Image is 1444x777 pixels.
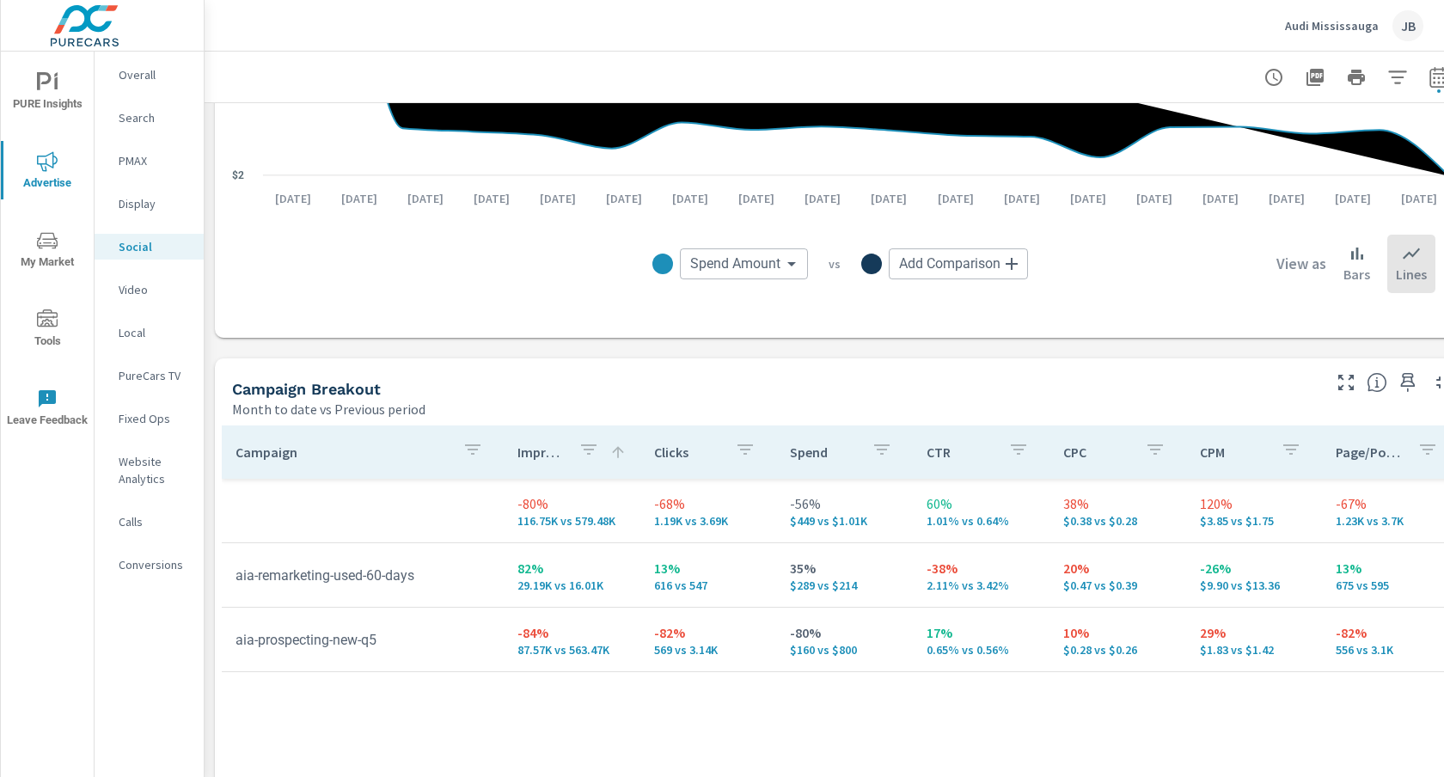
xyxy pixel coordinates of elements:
p: 1.01% vs 0.64% [927,514,1036,528]
p: 87,568 vs 563,469 [517,643,627,657]
span: This is a summary of Social performance results by campaign. Each column can be sorted. [1367,372,1387,393]
p: Spend [790,444,858,461]
p: 13% [654,558,763,578]
span: Advertise [6,151,89,193]
p: [DATE] [992,190,1052,207]
p: Impressions [517,444,565,461]
p: [DATE] [329,190,389,207]
p: Fixed Ops [119,410,190,427]
p: [DATE] [462,190,522,207]
h5: Campaign Breakout [232,380,381,398]
div: Search [95,105,204,131]
p: Campaign [236,444,449,461]
div: Overall [95,62,204,88]
p: -56% [790,493,899,514]
div: Add Comparison [889,248,1028,279]
p: PMAX [119,152,190,169]
p: 116,754 vs 579,476 [517,514,627,528]
div: JB [1392,10,1423,41]
p: PureCars TV [119,367,190,384]
p: -80% [790,622,899,643]
p: CPC [1063,444,1131,461]
p: Clicks [654,444,722,461]
p: Bars [1343,264,1370,284]
p: [DATE] [1323,190,1383,207]
p: [DATE] [1124,190,1184,207]
p: Search [119,109,190,126]
p: $0.28 vs $0.26 [1063,643,1172,657]
p: [DATE] [926,190,986,207]
p: 29% [1200,622,1309,643]
span: Leave Feedback [6,388,89,431]
span: My Market [6,230,89,272]
p: -84% [517,622,627,643]
p: [DATE] [1257,190,1317,207]
p: -38% [927,558,1036,578]
span: Add Comparison [899,255,1000,272]
p: CPM [1200,444,1268,461]
p: [DATE] [263,190,323,207]
p: 10% [1063,622,1172,643]
span: Spend Amount [690,255,780,272]
p: [DATE] [1190,190,1251,207]
p: [DATE] [726,190,786,207]
p: [DATE] [528,190,588,207]
p: 0.65% vs 0.56% [927,643,1036,657]
p: -68% [654,493,763,514]
p: [DATE] [660,190,720,207]
p: 20% [1063,558,1172,578]
div: Spend Amount [680,248,808,279]
p: $1.83 vs $1.42 [1200,643,1309,657]
p: Social [119,238,190,255]
p: 2.11% vs 3.42% [927,578,1036,592]
p: Page/Post Action [1336,444,1404,461]
p: vs [808,256,861,272]
p: $289 vs $214 [790,578,899,592]
p: 1,185 vs 3,686 [654,514,763,528]
p: $449 vs $1,014 [790,514,899,528]
p: 17% [927,622,1036,643]
p: Display [119,195,190,212]
button: Print Report [1339,60,1374,95]
div: nav menu [1,52,94,447]
div: Fixed Ops [95,406,204,431]
p: $3.85 vs $1.75 [1200,514,1309,528]
button: Apply Filters [1380,60,1415,95]
span: Save this to your personalized report [1394,369,1422,396]
p: 82% [517,558,627,578]
p: [DATE] [594,190,654,207]
td: aia-prospecting-new-q5 [222,618,504,662]
text: $2 [232,169,244,181]
p: 29,186 vs 16,007 [517,578,627,592]
p: -80% [517,493,627,514]
p: Calls [119,513,190,530]
p: -82% [654,622,763,643]
p: Video [119,281,190,298]
p: Month to date vs Previous period [232,399,425,419]
div: Calls [95,509,204,535]
p: CTR [927,444,994,461]
p: [DATE] [395,190,456,207]
td: aia-remarketing-used-60-days [222,554,504,597]
p: 616 vs 547 [654,578,763,592]
div: Conversions [95,552,204,578]
div: Display [95,191,204,217]
p: 120% [1200,493,1309,514]
p: [DATE] [1058,190,1118,207]
div: Video [95,277,204,303]
p: Lines [1396,264,1427,284]
p: -26% [1200,558,1309,578]
p: $160 vs $800 [790,643,899,657]
span: Tools [6,309,89,352]
span: PURE Insights [6,72,89,114]
p: 569 vs 3,139 [654,643,763,657]
div: Local [95,320,204,346]
p: Overall [119,66,190,83]
p: 60% [927,493,1036,514]
p: $0.47 vs $0.39 [1063,578,1172,592]
p: $9.90 vs $13.36 [1200,578,1309,592]
p: Audi Mississauga [1285,18,1379,34]
div: Social [95,234,204,260]
p: [DATE] [859,190,919,207]
p: [DATE] [792,190,853,207]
